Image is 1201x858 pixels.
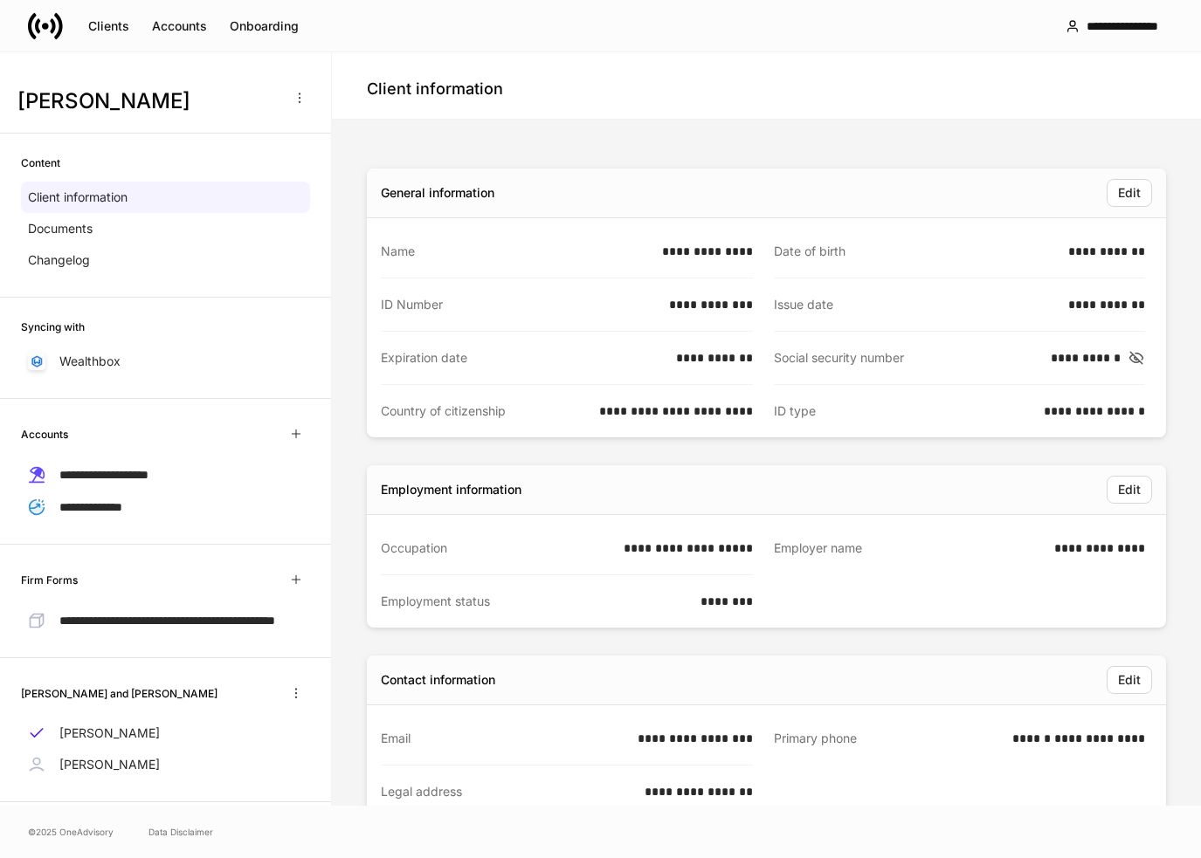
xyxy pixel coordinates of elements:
[774,730,1003,748] div: Primary phone
[218,12,310,40] button: Onboarding
[152,17,207,35] div: Accounts
[59,756,160,773] p: [PERSON_NAME]
[28,220,93,237] p: Documents
[21,182,310,213] a: Client information
[774,539,1045,558] div: Employer name
[381,243,652,260] div: Name
[1118,671,1141,689] div: Edit
[381,783,613,818] div: Legal address
[59,724,160,742] p: [PERSON_NAME]
[21,319,85,335] h6: Syncing with
[230,17,299,35] div: Onboarding
[28,825,114,839] span: © 2025 OneAdvisory
[1118,481,1141,498] div: Edit
[17,87,279,115] h3: [PERSON_NAME]
[28,251,90,269] p: Changelog
[1107,666,1152,694] button: Edit
[774,349,1041,367] div: Social security number
[381,402,589,420] div: Country of citizenship
[28,189,128,206] p: Client information
[774,243,1059,260] div: Date of birth
[774,296,1059,313] div: Issue date
[21,572,78,588] h6: Firm Forms
[21,749,310,780] a: [PERSON_NAME]
[59,353,121,370] p: Wealthbox
[1107,179,1152,207] button: Edit
[381,296,659,313] div: ID Number
[1107,476,1152,504] button: Edit
[381,593,690,610] div: Employment status
[21,346,310,377] a: Wealthbox
[1118,184,1141,202] div: Edit
[141,12,218,40] button: Accounts
[381,730,627,747] div: Email
[381,349,666,367] div: Expiration date
[381,539,613,557] div: Occupation
[21,154,60,171] h6: Content
[77,12,141,40] button: Clients
[21,426,68,443] h6: Accounts
[21,685,217,702] h6: [PERSON_NAME] and [PERSON_NAME]
[381,671,495,689] div: Contact information
[381,481,521,498] div: Employment information
[21,213,310,244] a: Documents
[367,79,503,100] h4: Client information
[88,17,129,35] div: Clients
[381,184,494,202] div: General information
[774,402,1034,420] div: ID type
[21,244,310,276] a: Changelog
[21,717,310,749] a: [PERSON_NAME]
[148,825,213,839] a: Data Disclaimer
